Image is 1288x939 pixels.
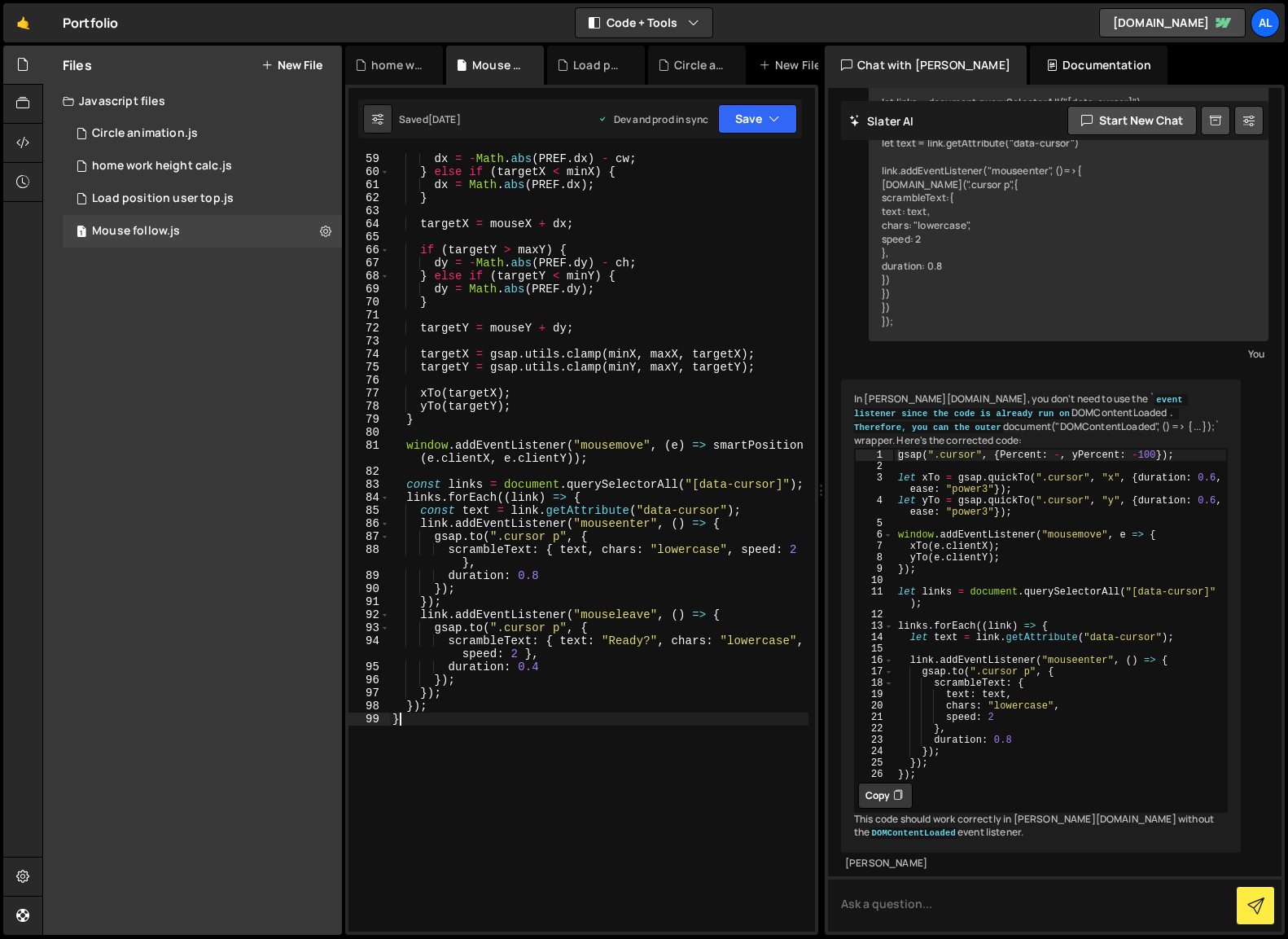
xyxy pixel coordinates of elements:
a: Al [1251,8,1280,37]
div: 22 [856,723,893,735]
div: 23 [856,735,893,746]
h2: Files [63,56,92,74]
div: 91 [348,595,390,608]
div: 86 [348,517,390,530]
div: 83 [348,478,390,491]
div: 20 [856,700,893,712]
div: In [PERSON_NAME][DOMAIN_NAME], you don't need to use the ` DOMContentLoaded document("DOMContentL... [841,380,1241,853]
div: Saved [399,112,461,126]
div: 62 [348,191,390,204]
div: 92 [348,608,390,621]
div: 2 [856,461,893,472]
div: 8 [856,552,893,564]
div: You [873,345,1264,362]
div: 87 [348,530,390,543]
div: Load position user top.js [92,191,234,206]
code: DOMContentLoaded [870,827,957,839]
div: Mouse follow.js [472,57,524,73]
div: 16520/44831.js [63,117,342,150]
div: 95 [348,660,390,674]
div: 72 [348,322,390,335]
button: Code + Tools [576,8,712,37]
div: 4 [856,495,893,518]
div: 9 [856,564,893,575]
div: 7 [856,541,893,552]
div: 81 [348,439,390,465]
div: 77 [348,387,390,400]
div: 89 [348,569,390,582]
div: 14 [856,632,893,643]
div: 21 [856,712,893,723]
div: Documentation [1030,46,1168,85]
div: 71 [348,309,390,322]
div: Dev and prod in sync [598,112,708,126]
button: Start new chat [1067,106,1197,135]
div: 6 [856,529,893,541]
div: 26 [856,769,893,780]
div: Load position user top.js [573,57,625,73]
div: 24 [856,746,893,757]
div: 73 [348,335,390,348]
div: 5 [856,518,893,529]
div: Javascript files [43,85,342,117]
span: 1 [77,226,86,239]
div: [PERSON_NAME] [845,857,1237,871]
div: 16520/44871.js [63,215,342,248]
div: 99 [348,713,390,726]
div: 75 [348,361,390,374]
div: 60 [348,165,390,178]
div: 96 [348,674,390,687]
div: 16 [856,655,893,666]
div: 78 [348,400,390,413]
div: 98 [348,700,390,713]
div: Chat with [PERSON_NAME] [825,46,1027,85]
div: 94 [348,634,390,660]
div: 18 [856,678,893,689]
div: Mouse follow.js [92,224,180,239]
div: 97 [348,687,390,700]
div: Circle animation.js [92,126,198,141]
div: home work height calc.js [92,159,232,173]
div: 12 [856,609,893,621]
div: 16520/44903.js [63,150,342,182]
div: 66 [348,244,390,257]
h2: Slater AI [849,113,914,129]
div: 84 [348,491,390,504]
div: 15 [856,643,893,655]
div: 1 [856,450,893,461]
div: 11 [856,586,893,609]
div: New File [759,57,827,73]
div: 13 [856,621,893,632]
div: 70 [348,296,390,309]
div: 19 [856,689,893,700]
div: 88 [348,543,390,569]
div: 69 [348,283,390,296]
button: Copy [858,783,913,809]
div: 79 [348,413,390,426]
div: 59 [348,152,390,165]
button: New File [261,59,322,72]
div: 65 [348,230,390,244]
div: Portfolio [63,13,118,33]
a: [DOMAIN_NAME] [1099,8,1246,37]
div: 63 [348,204,390,217]
div: home work height calc.js [371,57,423,73]
div: 68 [348,270,390,283]
div: 3 [856,472,893,495]
div: 16520/44834.js [63,182,342,215]
a: 🤙 [3,3,43,42]
div: 82 [348,465,390,478]
div: 93 [348,621,390,634]
div: 10 [856,575,893,586]
div: 90 [348,582,390,595]
div: 64 [348,217,390,230]
div: [DATE] [428,112,461,126]
div: 80 [348,426,390,439]
div: 85 [348,504,390,517]
div: 67 [348,257,390,270]
div: 25 [856,757,893,769]
div: 74 [348,348,390,361]
div: 17 [856,666,893,678]
button: Save [718,104,797,134]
